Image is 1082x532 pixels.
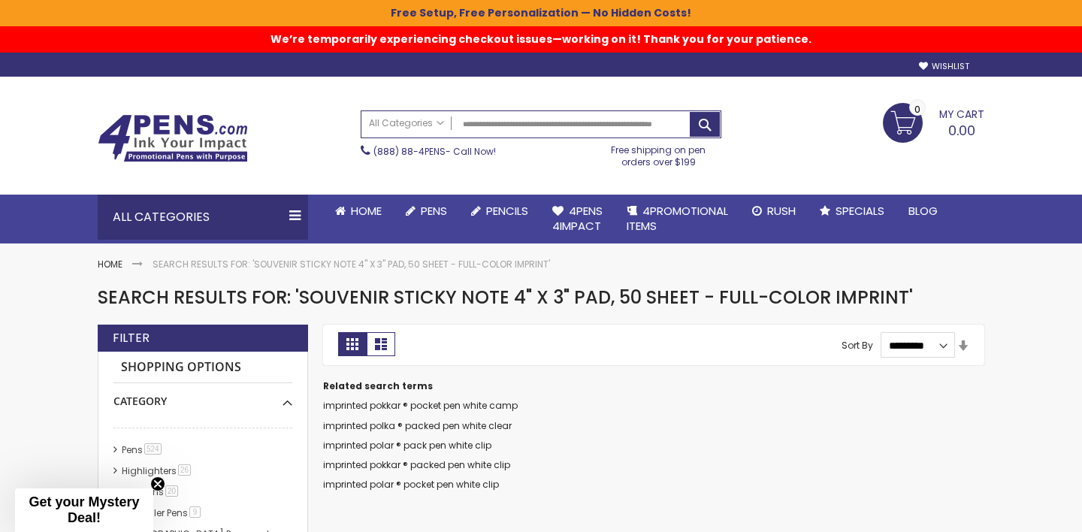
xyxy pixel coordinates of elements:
span: 524 [144,443,162,455]
strong: Shopping Options [113,352,292,384]
div: Category [113,383,292,409]
a: Rush [740,195,808,228]
span: - Call Now! [373,145,496,158]
span: 4Pens 4impact [552,203,603,234]
strong: Search results for: 'Souvenir Sticky Note 4" x 3" Pad, 50 sheet - Full-Color Imprint' [153,258,550,271]
span: 0.00 [948,121,975,140]
span: Home [351,203,382,219]
span: 26 [178,464,191,476]
a: Wishlist [919,61,969,72]
span: 4PROMOTIONAL ITEMS [627,203,728,234]
div: Get your Mystery Deal!Close teaser [15,488,153,532]
a: imprinted polar ® pack pen white clip [323,439,491,452]
a: All Categories [361,111,452,136]
a: Blog [896,195,950,228]
span: 20 [165,485,178,497]
a: imprinted polka ® packed pen white clear [323,419,512,432]
a: Home [323,195,394,228]
span: Get your Mystery Deal! [29,494,139,525]
a: Pencils [459,195,540,228]
span: Rush [767,203,796,219]
strong: Filter [113,330,150,346]
dt: Related search terms [323,380,984,392]
a: Highlighters26 [118,464,196,477]
a: Home [98,258,122,271]
span: Specials [836,203,884,219]
iframe: Google Customer Reviews [958,491,1082,532]
a: Pens524 [118,443,167,456]
label: Sort By [842,339,873,352]
span: Search results for: 'Souvenir Sticky Note 4" x 3" Pad, 50 sheet - Full-Color Imprint' [98,285,913,310]
a: 4Pens4impact [540,195,615,243]
a: Pens [394,195,459,228]
span: Pens [421,203,447,219]
span: 9 [189,506,201,518]
span: Blog [908,203,938,219]
a: (888) 88-4PENS [373,145,446,158]
img: 4Pens Custom Pens and Promotional Products [98,114,248,162]
a: 4PROMOTIONALITEMS [615,195,740,243]
a: Specials [808,195,896,228]
a: 0.00 0 [883,103,984,141]
a: imprinted polar ® pocket pen white clip [323,478,499,491]
span: We’re temporarily experiencing checkout issues—working on it! Thank you for your patience. [270,24,811,47]
span: 0 [914,102,920,116]
a: imprinted pokkar ® pocket pen white camp [323,399,518,412]
button: Close teaser [150,476,165,491]
div: Free shipping on pen orders over $199 [596,138,722,168]
span: Pencils [486,203,528,219]
div: All Categories [98,195,308,240]
a: Bestseller Pens9 [118,506,206,519]
a: New Pens20 [118,485,183,498]
strong: Grid [338,332,367,356]
a: imprinted pokkar ® packed pen white clip [323,458,510,471]
span: All Categories [369,117,444,129]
